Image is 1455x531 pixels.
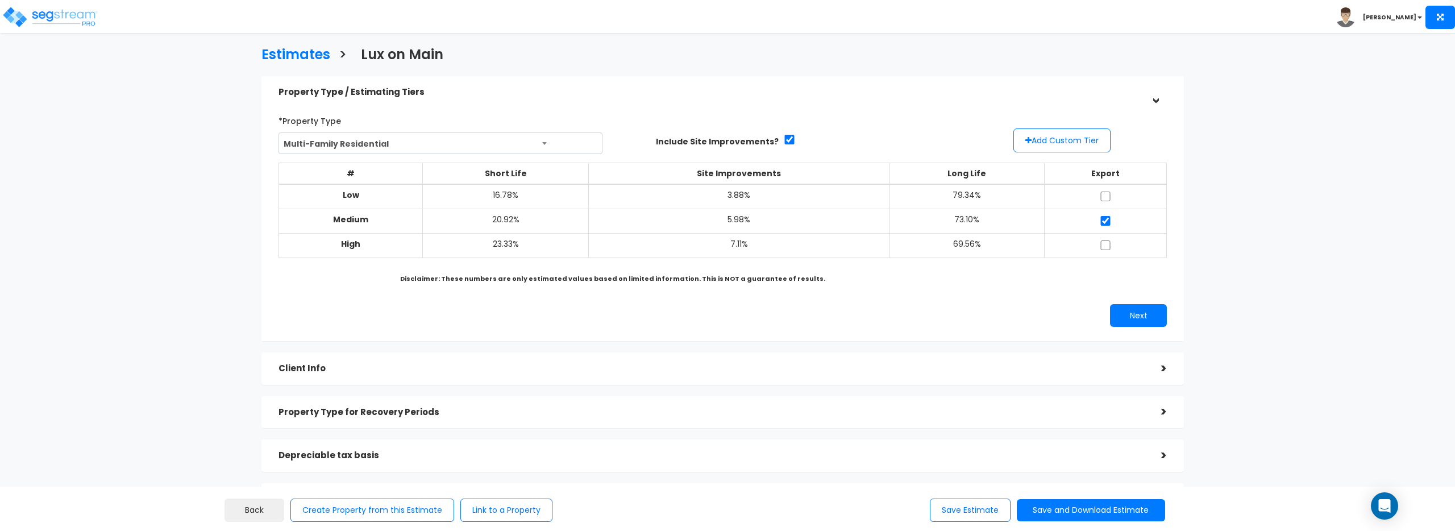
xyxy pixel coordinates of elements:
td: 79.34% [889,184,1045,209]
button: Link to a Property [460,499,552,522]
th: Site Improvements [589,163,889,184]
div: > [1144,360,1167,377]
td: 3.88% [589,184,889,209]
button: Save Estimate [930,499,1011,522]
th: Long Life [889,163,1045,184]
button: Create Property from this Estimate [290,499,454,522]
div: > [1144,403,1167,421]
td: 5.98% [589,209,889,233]
td: 7.11% [589,233,889,258]
h3: Lux on Main [361,47,443,65]
th: Short Life [423,163,589,184]
div: > [1146,81,1164,103]
h5: Property Type for Recovery Periods [278,408,1144,417]
h5: Client Info [278,364,1144,374]
b: Disclaimer: These numbers are only estimated values based on limited information. This is NOT a g... [400,274,825,283]
a: Estimates [253,36,330,70]
a: Lux on Main [352,36,443,70]
b: Medium [333,214,368,225]
h3: Estimates [261,47,330,65]
div: Open Intercom Messenger [1371,492,1398,520]
td: 23.33% [423,233,589,258]
span: Multi-Family Residential [279,133,602,155]
label: *Property Type [278,111,341,127]
button: Add Custom Tier [1013,128,1111,152]
b: Low [343,189,359,201]
td: 16.78% [423,184,589,209]
a: Back [225,499,284,522]
span: Multi-Family Residential [278,132,602,154]
td: 73.10% [889,209,1045,233]
th: Export [1045,163,1167,184]
h5: Depreciable tax basis [278,451,1144,461]
b: High [341,238,360,250]
h5: Property Type / Estimating Tiers [278,88,1144,97]
button: Next [1110,304,1167,327]
td: 20.92% [423,209,589,233]
img: avatar.png [1336,7,1356,27]
td: 69.56% [889,233,1045,258]
div: > [1144,447,1167,464]
b: [PERSON_NAME] [1363,13,1416,22]
label: Include Site Improvements? [656,136,779,147]
button: Save and Download Estimate [1017,499,1165,521]
h3: > [339,47,347,65]
img: logo_pro_r.png [2,6,98,28]
th: # [279,163,423,184]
